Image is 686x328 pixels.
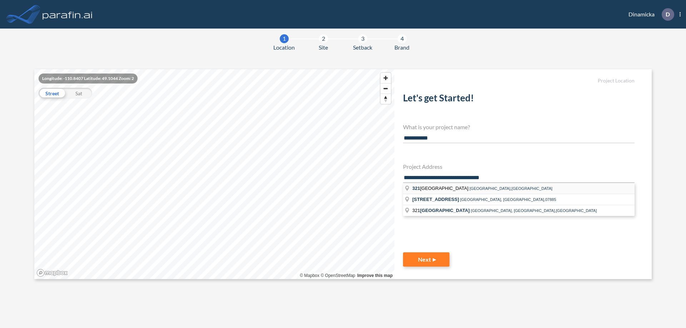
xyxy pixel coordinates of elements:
[403,252,449,267] button: Next
[65,88,92,99] div: Sat
[412,208,471,213] span: 321
[403,163,635,170] h4: Project Address
[403,78,635,84] h5: Project Location
[39,88,65,99] div: Street
[39,74,138,84] div: Longitude: -110.8407 Latitude: 49.1044 Zoom: 2
[460,197,556,202] span: [GEOGRAPHIC_DATA], [GEOGRAPHIC_DATA],07885
[381,73,391,83] button: Zoom in
[280,34,289,43] div: 1
[403,92,635,106] h2: Let's get Started!
[300,273,319,278] a: Mapbox
[398,34,407,43] div: 4
[36,269,68,277] a: Mapbox homepage
[412,197,459,202] span: [STREET_ADDRESS]
[319,34,328,43] div: 2
[358,34,367,43] div: 3
[353,43,372,52] span: Setback
[381,83,391,94] button: Zoom out
[471,208,597,213] span: [GEOGRAPHIC_DATA], [GEOGRAPHIC_DATA],[GEOGRAPHIC_DATA]
[357,273,393,278] a: Improve this map
[420,208,470,213] span: [GEOGRAPHIC_DATA]
[273,43,295,52] span: Location
[320,273,355,278] a: OpenStreetMap
[412,186,420,191] span: 321
[618,8,681,21] div: Dinamicka
[319,43,328,52] span: Site
[666,11,670,17] p: D
[469,186,552,191] span: [GEOGRAPHIC_DATA],[GEOGRAPHIC_DATA]
[381,84,391,94] span: Zoom out
[412,186,469,191] span: [GEOGRAPHIC_DATA]
[34,69,394,279] canvas: Map
[381,94,391,104] button: Reset bearing to north
[394,43,409,52] span: Brand
[403,123,635,130] h4: What is your project name?
[41,7,94,21] img: logo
